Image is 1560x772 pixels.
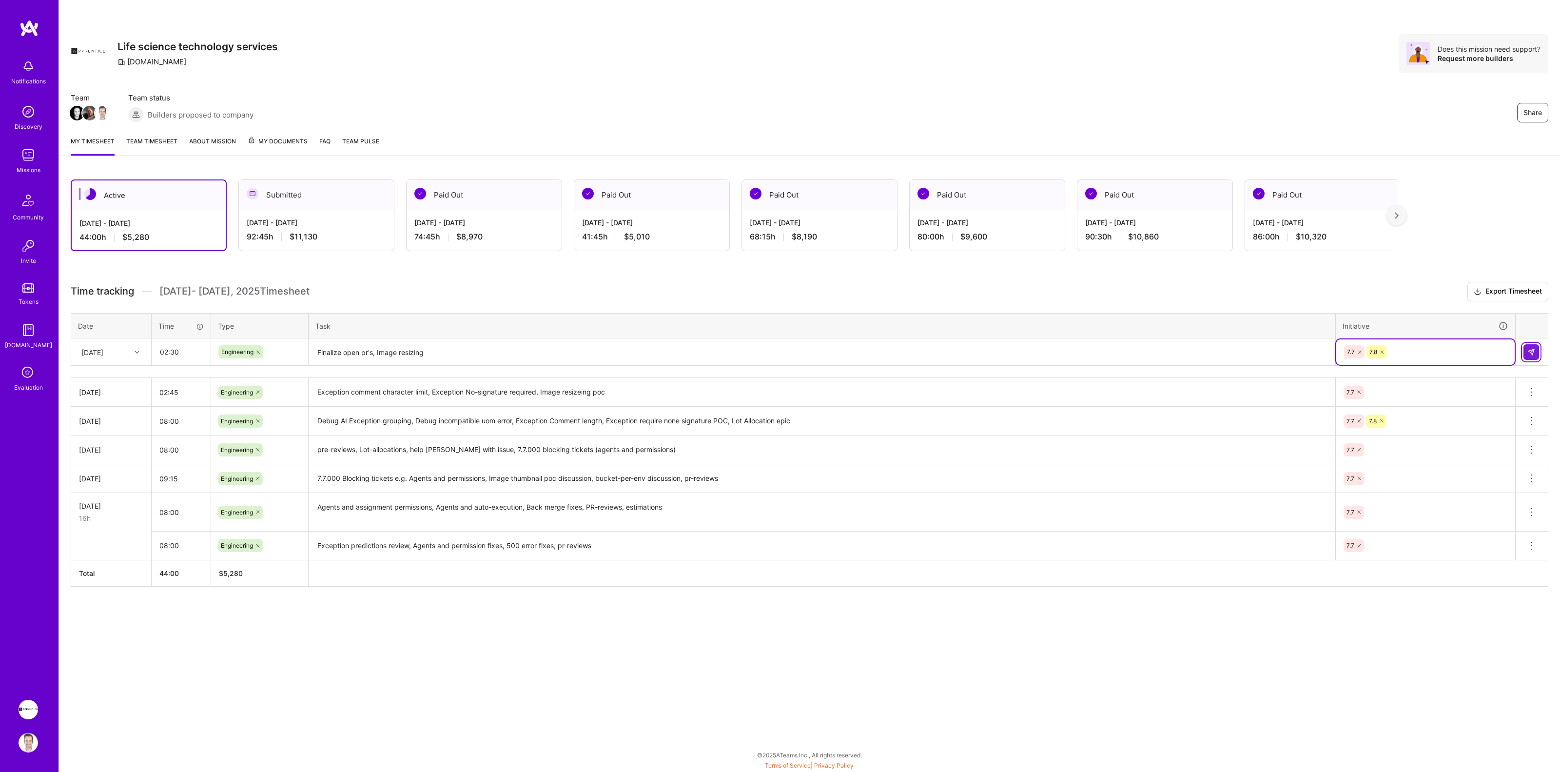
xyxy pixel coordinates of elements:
[19,102,38,121] img: discovery
[81,347,103,357] div: [DATE]
[414,218,554,228] div: [DATE] - [DATE]
[792,232,817,242] span: $8,190
[71,93,109,103] span: Team
[1406,42,1430,65] img: Avatar
[19,733,38,752] img: User Avatar
[16,700,40,719] a: Apprentice: Life science technology services
[82,106,97,120] img: Team Member Avatar
[342,136,379,156] a: Team Pulse
[247,188,258,199] img: Submitted
[11,76,46,86] div: Notifications
[1085,188,1097,199] img: Paid Out
[158,321,204,331] div: Time
[152,466,211,492] input: HH:MM
[71,313,152,338] th: Date
[310,494,1334,531] textarea: Agents and assignment permissions, Agents and auto-execution, Back merge fixes, PR-reviews, estim...
[248,136,308,147] span: My Documents
[910,180,1065,210] div: Paid Out
[79,232,218,242] div: 44:00 h
[117,40,278,53] h3: Life science technology services
[126,136,177,156] a: Team timesheet
[1523,108,1542,118] span: Share
[1346,389,1354,396] span: 7.7
[84,188,96,200] img: Active
[1346,446,1354,454] span: 7.7
[79,387,143,397] div: [DATE]
[71,560,152,586] th: Total
[221,417,253,425] span: Engineering
[582,188,594,199] img: Paid Out
[247,218,386,228] div: [DATE] - [DATE]
[1523,344,1540,360] div: null
[765,762,811,769] a: Terms of Service
[13,212,44,222] div: Community
[1085,218,1225,228] div: [DATE] - [DATE]
[1346,417,1354,425] span: 7.7
[574,180,729,210] div: Paid Out
[239,180,394,210] div: Submitted
[152,560,211,586] th: 44:00
[1467,282,1548,301] button: Export Timesheet
[1369,417,1377,425] span: 7.8
[152,379,211,405] input: HH:MM
[70,106,84,120] img: Team Member Avatar
[1369,348,1377,356] span: 7.8
[22,283,34,293] img: tokens
[765,762,854,769] span: |
[290,232,317,242] span: $11,130
[19,145,38,165] img: teamwork
[309,313,1336,338] th: Task
[58,743,1560,767] div: © 2025 ATeams Inc., All rights reserved.
[310,339,1334,365] textarea: Finalize open pr's, Image resizing
[310,379,1334,406] textarea: Exception comment character limit, Exception No-signature required, Image resizeing poc
[1077,180,1232,210] div: Paid Out
[79,416,143,426] div: [DATE]
[456,232,483,242] span: $8,970
[117,58,125,66] i: icon CompanyGray
[414,232,554,242] div: 74:45 h
[152,533,211,558] input: HH:MM
[96,105,109,121] a: Team Member Avatar
[79,513,143,523] div: 16h
[19,236,38,256] img: Invite
[407,180,562,210] div: Paid Out
[95,106,110,120] img: Team Member Avatar
[1346,542,1354,549] span: 7.7
[414,188,426,199] img: Paid Out
[582,232,721,242] div: 41:45 h
[248,136,308,156] a: My Documents
[152,499,211,525] input: HH:MM
[159,285,310,297] span: [DATE] - [DATE] , 2025 Timesheet
[83,105,96,121] a: Team Member Avatar
[221,348,253,356] span: Engineering
[79,474,143,484] div: [DATE]
[152,408,211,434] input: HH:MM
[1346,509,1354,516] span: 7.7
[1395,212,1399,219] img: right
[72,180,226,210] div: Active
[310,408,1334,435] textarea: Debug AI Exception grouping, Debug incompatible uom error, Exception Comment length, Exception re...
[742,180,897,210] div: Paid Out
[310,436,1334,463] textarea: pre-reviews, Lot-allocations, help [PERSON_NAME] with issue, 7.7.000 blocking tickets (agents and...
[221,542,253,549] span: Engineering
[71,34,106,69] img: Company Logo
[79,445,143,455] div: [DATE]
[1245,180,1400,210] div: Paid Out
[1438,54,1540,63] div: Request more builders
[582,218,721,228] div: [DATE] - [DATE]
[5,340,52,350] div: [DOMAIN_NAME]
[221,509,253,516] span: Engineering
[1343,320,1508,332] div: Initiative
[1253,188,1265,199] img: Paid Out
[148,110,253,120] span: Builders proposed to company
[814,762,854,769] a: Privacy Policy
[16,733,40,752] a: User Avatar
[1253,218,1392,228] div: [DATE] - [DATE]
[960,232,987,242] span: $9,600
[128,93,253,103] span: Team status
[19,320,38,340] img: guide book
[21,256,36,266] div: Invite
[17,189,40,212] img: Community
[189,136,236,156] a: About Mission
[310,533,1334,559] textarea: Exception predictions review, Agents and permission fixes, 500 error fixes, pr-reviews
